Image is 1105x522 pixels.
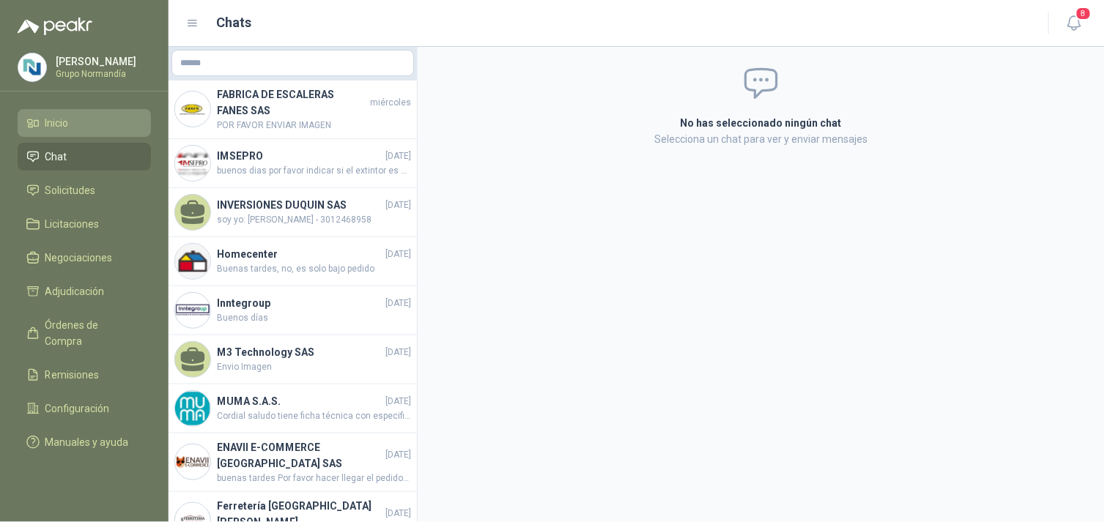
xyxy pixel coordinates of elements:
img: Company Logo [175,293,210,328]
h4: Inntegroup [217,295,382,311]
a: Chat [18,143,151,171]
a: Company LogoENAVII E-COMMERCE [GEOGRAPHIC_DATA] SAS[DATE]buenas tardes Por favor hacer llegar el ... [169,433,417,492]
a: M3 Technology SAS[DATE]Envio Imagen [169,335,417,384]
a: Company LogoFABRICA DE ESCALERAS FANES SASmiércolesPOR FAVOR ENVIAR IMAGEN [169,81,417,139]
h4: IMSEPRO [217,148,382,164]
a: Solicitudes [18,176,151,204]
a: Negociaciones [18,244,151,272]
img: Company Logo [175,391,210,426]
span: Inicio [45,115,69,131]
span: [DATE] [385,448,411,462]
span: 8 [1076,7,1092,20]
span: soy yo: [PERSON_NAME] - 3012468958 [217,213,411,227]
span: Buenos días [217,311,411,325]
img: Company Logo [18,53,46,81]
span: buenos dias por favor indicar si el extintor es ABC o BC gracias [217,164,411,178]
img: Company Logo [175,92,210,127]
span: Cordial saludo tiene ficha técnica con especificaciones del tipo de silla requerida ? o imagen de... [217,409,411,423]
p: Selecciona un chat para ver y enviar mensajes [506,131,1017,147]
p: [PERSON_NAME] [56,56,147,67]
span: miércoles [370,96,411,110]
span: Adjudicación [45,283,105,299]
a: Manuales y ayuda [18,428,151,456]
a: Company LogoIMSEPRO[DATE]buenos dias por favor indicar si el extintor es ABC o BC gracias [169,139,417,188]
span: Buenas tardes, no, es solo bajo pedido [217,262,411,276]
span: [DATE] [385,297,411,310]
span: [DATE] [385,395,411,409]
img: Company Logo [175,146,210,181]
span: [DATE] [385,507,411,521]
p: Grupo Normandía [56,70,147,78]
span: Envio Imagen [217,360,411,374]
span: buenas tardes Por favor hacer llegar el pedido a la obra, porque [PERSON_NAME] llamaron al almace... [217,471,411,485]
a: Licitaciones [18,210,151,238]
h4: M3 Technology SAS [217,344,382,360]
span: [DATE] [385,247,411,261]
a: INVERSIONES DUQUIN SAS[DATE]soy yo: [PERSON_NAME] - 3012468958 [169,188,417,237]
span: Órdenes de Compra [45,317,137,349]
a: Remisiones [18,361,151,389]
span: [DATE] [385,346,411,359]
span: Negociaciones [45,250,113,266]
span: Solicitudes [45,182,96,198]
h1: Chats [217,12,252,33]
span: [DATE] [385,198,411,212]
img: Company Logo [175,244,210,279]
img: Company Logo [175,444,210,480]
a: Órdenes de Compra [18,311,151,355]
span: Configuración [45,400,110,417]
h4: Homecenter [217,246,382,262]
a: Adjudicación [18,277,151,305]
a: Company LogoInntegroup[DATE]Buenos días [169,286,417,335]
h2: No has seleccionado ningún chat [506,115,1017,131]
h4: INVERSIONES DUQUIN SAS [217,197,382,213]
span: [DATE] [385,149,411,163]
h4: ENAVII E-COMMERCE [GEOGRAPHIC_DATA] SAS [217,439,382,471]
h4: MUMA S.A.S. [217,393,382,409]
button: 8 [1061,10,1087,37]
a: Company LogoMUMA S.A.S.[DATE]Cordial saludo tiene ficha técnica con especificaciones del tipo de ... [169,384,417,433]
h4: FABRICA DE ESCALERAS FANES SAS [217,86,367,119]
span: Licitaciones [45,216,100,232]
a: Inicio [18,109,151,137]
span: Remisiones [45,367,100,383]
span: Chat [45,149,67,165]
span: POR FAVOR ENVIAR IMAGEN [217,119,411,133]
img: Logo peakr [18,18,92,35]
span: Manuales y ayuda [45,434,129,450]
a: Configuración [18,395,151,422]
a: Company LogoHomecenter[DATE]Buenas tardes, no, es solo bajo pedido [169,237,417,286]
